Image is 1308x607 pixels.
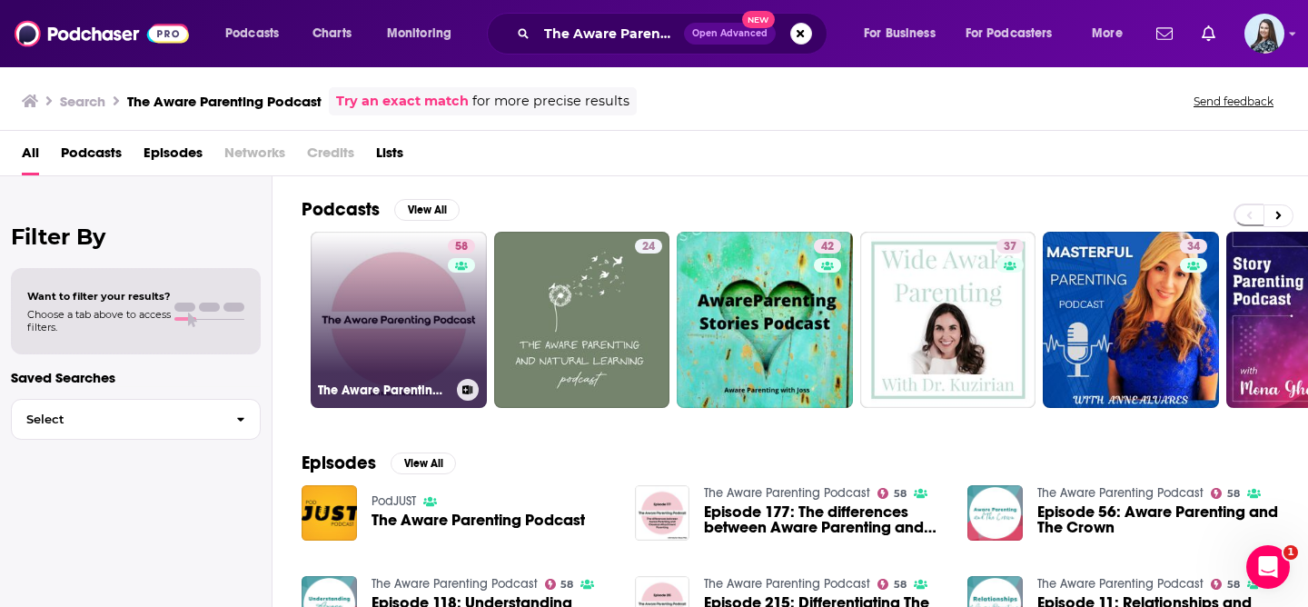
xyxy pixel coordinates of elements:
h2: Episodes [302,452,376,474]
span: 24 [642,238,655,256]
span: 42 [821,238,834,256]
a: The Aware Parenting Podcast [704,576,870,592]
a: Show notifications dropdown [1194,18,1223,49]
button: open menu [374,19,475,48]
h2: Filter By [11,224,261,250]
span: 37 [1004,238,1016,256]
span: Charts [312,21,352,46]
h3: The Aware Parenting Podcast [127,93,322,110]
span: For Business [864,21,936,46]
a: PodJUST [372,493,416,509]
a: All [22,138,39,175]
span: for more precise results [472,91,629,112]
img: User Profile [1244,14,1284,54]
img: Episode 56: Aware Parenting and The Crown [967,485,1023,541]
span: Select [12,413,222,425]
a: The Aware Parenting Podcast [372,576,538,592]
span: Networks [224,138,285,175]
img: Podchaser - Follow, Share and Rate Podcasts [15,16,189,51]
a: 58 [1211,579,1240,590]
p: Saved Searches [11,369,261,386]
span: 1 [1283,545,1298,560]
a: EpisodesView All [302,452,456,474]
span: Credits [307,138,354,175]
span: 34 [1187,238,1200,256]
button: open menu [851,19,958,48]
a: Try an exact match [336,91,469,112]
a: 58 [448,239,475,254]
a: The Aware Parenting Podcast [372,512,585,528]
a: Episode 177: The differences between Aware Parenting and Classical Attachment Parenting [704,504,946,535]
a: 58 [877,488,907,499]
button: View All [391,453,456,474]
img: Episode 177: The differences between Aware Parenting and Classical Attachment Parenting [635,485,690,541]
a: Episode 56: Aware Parenting and The Crown [1037,504,1279,535]
a: 24 [494,232,670,408]
span: 58 [455,238,468,256]
a: The Aware Parenting Podcast [704,485,870,501]
button: Open AdvancedNew [684,23,776,45]
a: 58The Aware Parenting Podcast [311,232,487,408]
h3: Search [60,93,105,110]
a: Show notifications dropdown [1149,18,1180,49]
img: The Aware Parenting Podcast [302,485,357,541]
button: open menu [1079,19,1145,48]
a: Lists [376,138,403,175]
h3: The Aware Parenting Podcast [318,383,450,398]
a: 34 [1043,232,1219,408]
a: 42 [814,239,841,254]
a: 34 [1180,239,1207,254]
a: 37 [996,239,1024,254]
span: Monitoring [387,21,451,46]
span: Logged in as brookefortierpr [1244,14,1284,54]
span: 58 [894,581,907,589]
span: Choose a tab above to access filters. [27,308,171,333]
button: Select [11,399,261,440]
button: open menu [954,19,1079,48]
a: 58 [877,579,907,590]
a: Podcasts [61,138,122,175]
span: Podcasts [225,21,279,46]
a: The Aware Parenting Podcast [1037,485,1204,501]
button: open menu [213,19,302,48]
a: PodcastsView All [302,198,460,221]
span: 58 [1227,490,1240,498]
button: View All [394,199,460,221]
div: Search podcasts, credits, & more... [504,13,845,55]
input: Search podcasts, credits, & more... [537,19,684,48]
span: Open Advanced [692,29,768,38]
a: 58 [1211,488,1240,499]
a: Charts [301,19,362,48]
h2: Podcasts [302,198,380,221]
a: 37 [860,232,1036,408]
a: Episodes [144,138,203,175]
span: More [1092,21,1123,46]
button: Send feedback [1188,94,1279,109]
span: New [742,11,775,28]
button: Show profile menu [1244,14,1284,54]
span: 58 [1227,581,1240,589]
a: 58 [545,579,574,590]
a: 42 [677,232,853,408]
span: Want to filter your results? [27,290,171,303]
span: 58 [894,490,907,498]
a: 24 [635,239,662,254]
span: 58 [560,581,573,589]
span: For Podcasters [966,21,1053,46]
iframe: Intercom live chat [1246,545,1290,589]
a: The Aware Parenting Podcast [1037,576,1204,592]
